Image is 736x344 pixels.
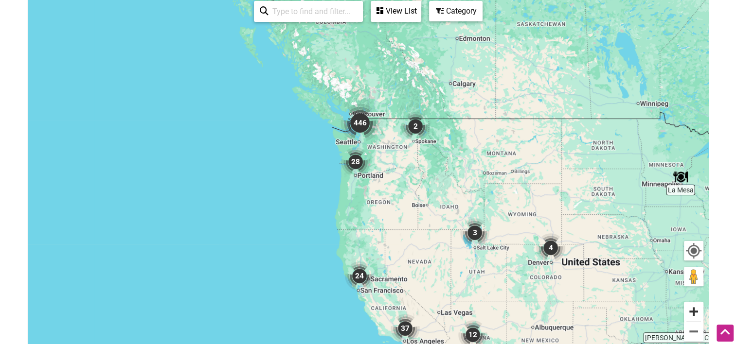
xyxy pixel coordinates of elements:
[269,2,357,21] input: Type to find and filter...
[684,267,703,286] button: Drag Pegman onto the map to open Street View
[401,112,430,141] div: 2
[460,218,489,247] div: 3
[684,322,703,341] button: Zoom out
[341,103,379,142] div: 446
[341,147,370,176] div: 28
[684,241,703,260] button: Your Location
[673,170,688,184] div: La Mesa
[345,261,374,291] div: 24
[372,2,420,20] div: View List
[391,314,420,343] div: 37
[717,325,734,342] div: Scroll Back to Top
[684,302,703,321] button: Zoom in
[429,1,483,21] div: Filter by category
[254,1,363,22] div: Type to search and filter
[536,233,565,262] div: 4
[371,1,421,22] div: See a list of the visible businesses
[430,2,482,20] div: Category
